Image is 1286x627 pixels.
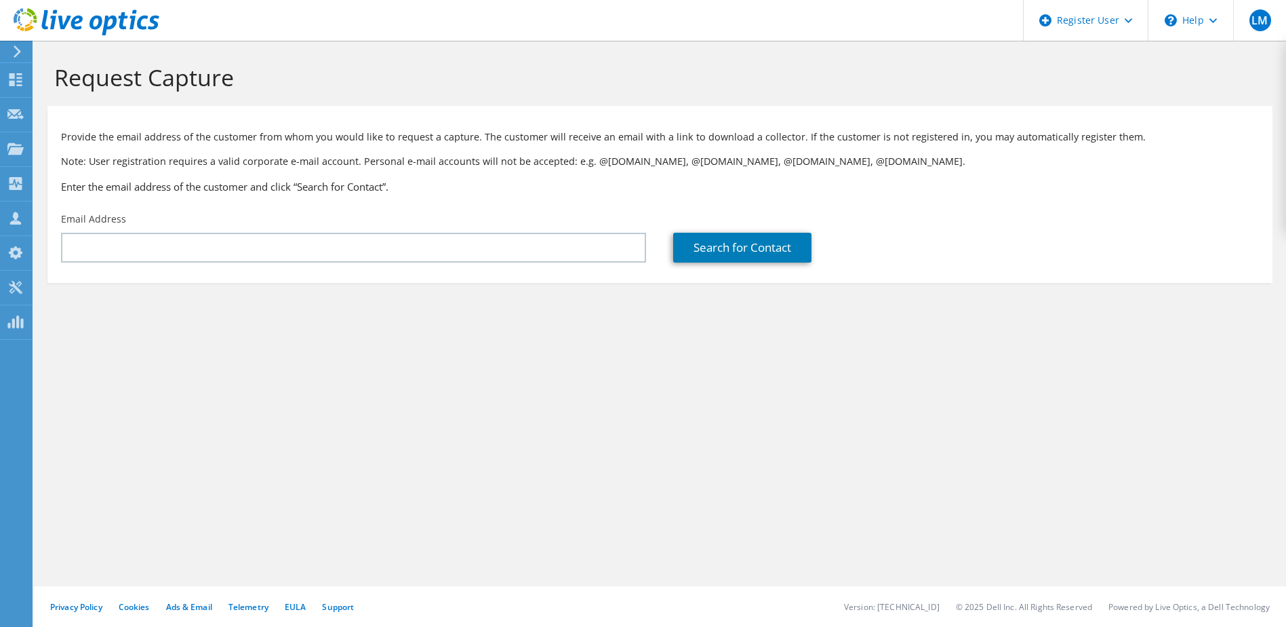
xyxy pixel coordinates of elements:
a: Privacy Policy [50,601,102,613]
a: EULA [285,601,306,613]
p: Provide the email address of the customer from whom you would like to request a capture. The cust... [61,130,1259,145]
a: Support [322,601,354,613]
svg: \n [1165,14,1177,26]
a: Cookies [119,601,150,613]
li: Powered by Live Optics, a Dell Technology [1108,601,1270,613]
li: Version: [TECHNICAL_ID] [844,601,940,613]
h1: Request Capture [54,63,1259,92]
a: Ads & Email [166,601,212,613]
p: Note: User registration requires a valid corporate e-mail account. Personal e-mail accounts will ... [61,154,1259,169]
h3: Enter the email address of the customer and click “Search for Contact”. [61,179,1259,194]
li: © 2025 Dell Inc. All Rights Reserved [956,601,1092,613]
label: Email Address [61,212,126,226]
a: Telemetry [228,601,268,613]
a: Search for Contact [673,233,811,263]
span: LM [1249,9,1271,31]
